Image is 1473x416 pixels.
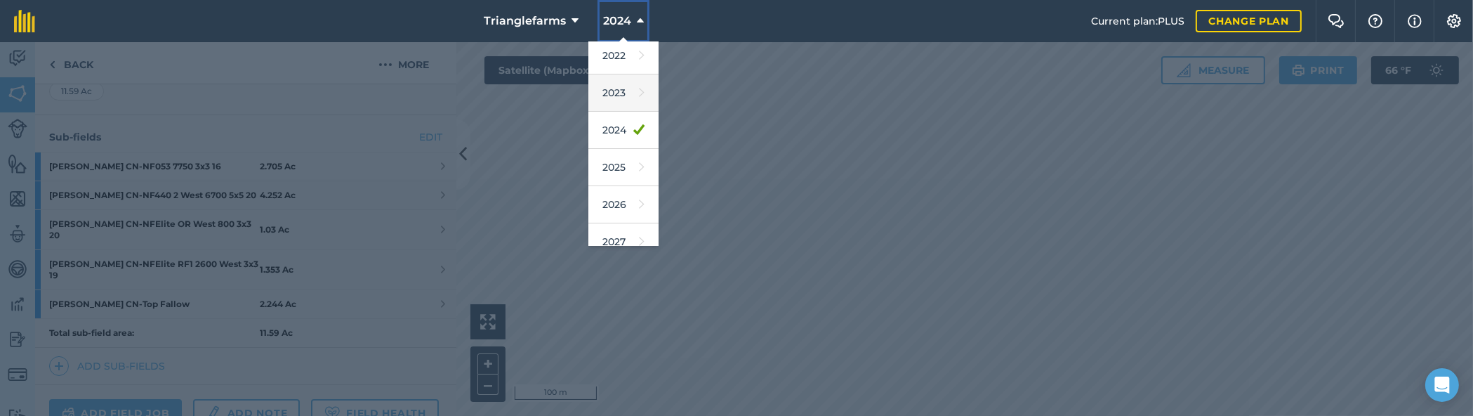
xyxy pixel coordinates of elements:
[588,149,659,186] a: 2025
[1408,13,1422,30] img: svg+xml;base64,PHN2ZyB4bWxucz0iaHR0cDovL3d3dy53My5vcmcvMjAwMC9zdmciIHdpZHRoPSIxNyIgaGVpZ2h0PSIxNy...
[588,223,659,261] a: 2027
[1367,14,1384,28] img: A question mark icon
[588,37,659,74] a: 2022
[14,10,35,32] img: fieldmargin Logo
[588,112,659,149] a: 2024
[588,186,659,223] a: 2026
[1425,368,1459,402] div: Open Intercom Messenger
[1196,10,1302,32] a: Change plan
[603,13,631,30] span: 2024
[1328,14,1345,28] img: Two speech bubbles overlapping with the left bubble in the forefront
[484,13,566,30] span: Trianglefarms
[1446,14,1462,28] img: A cog icon
[588,74,659,112] a: 2023
[1091,13,1184,29] span: Current plan : PLUS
